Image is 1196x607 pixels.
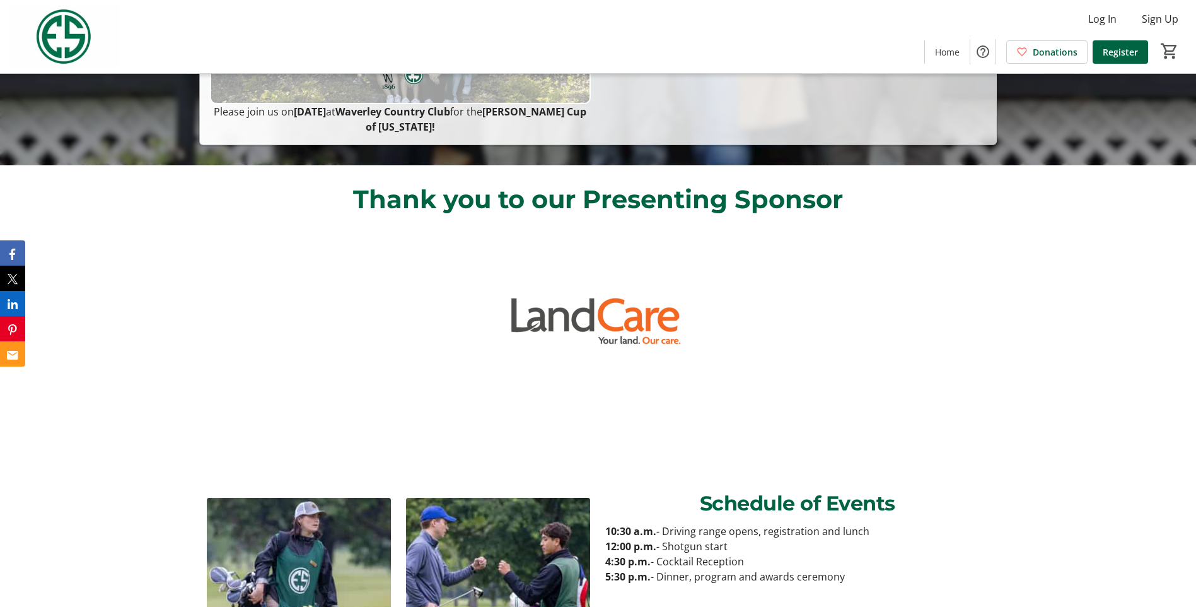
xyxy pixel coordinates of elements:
a: Register [1093,40,1148,64]
p: - Shotgun start [605,539,989,554]
strong: Waverley Country Club [335,105,450,119]
strong: 4:30 p.m. [605,555,651,569]
p: Schedule of Events [605,488,989,519]
strong: [DATE] [294,105,326,119]
a: Donations [1006,40,1088,64]
img: Evans Scholars Foundation's Logo [8,5,120,68]
span: Donations [1033,45,1077,59]
a: Home [925,40,970,64]
strong: 10:30 a.m. [605,524,656,538]
p: Thank you to our Presenting Sponsor [207,180,989,218]
p: - Cocktail Reception [605,554,989,569]
span: Sign Up [1142,11,1178,27]
span: Home [935,45,960,59]
img: logo [506,228,690,413]
p: - Driving range opens, registration and lunch [605,524,989,539]
span: Register [1103,45,1138,59]
button: Log In [1078,9,1127,29]
span: Log In [1088,11,1117,27]
strong: 5:30 p.m. [605,570,651,584]
button: Help [970,39,996,64]
strong: 12:00 p.m. [605,539,656,553]
button: Cart [1158,40,1181,62]
p: Please join us on at for the [210,104,590,134]
button: Sign Up [1132,9,1188,29]
p: - Dinner, program and awards ceremony [605,569,989,584]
